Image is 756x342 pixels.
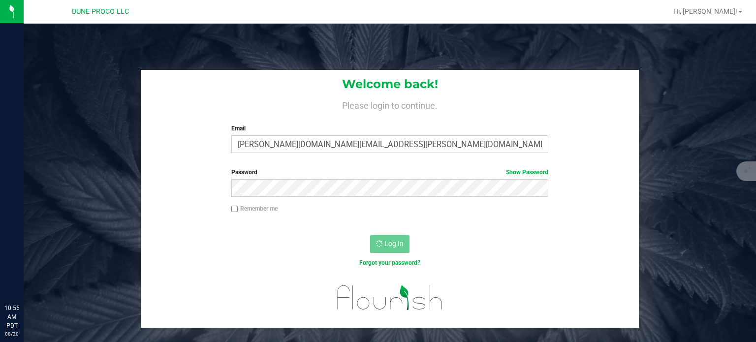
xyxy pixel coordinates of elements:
[384,240,404,248] span: Log In
[4,304,19,330] p: 10:55 AM PDT
[673,7,737,15] span: Hi, [PERSON_NAME]!
[370,235,409,253] button: Log In
[231,206,238,213] input: Remember me
[359,259,420,266] a: Forgot your password?
[4,330,19,338] p: 08/20
[141,98,639,110] h4: Please login to continue.
[231,169,257,176] span: Password
[72,7,129,16] span: DUNE PROCO LLC
[141,78,639,91] h1: Welcome back!
[231,124,549,133] label: Email
[231,204,278,213] label: Remember me
[328,278,452,317] img: flourish_logo.svg
[506,169,548,176] a: Show Password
